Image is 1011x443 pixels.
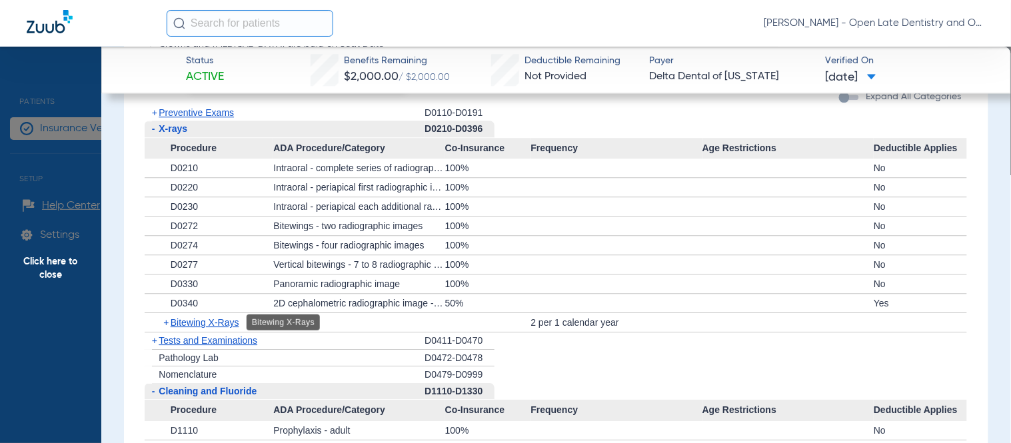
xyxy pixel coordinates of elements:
div: Prophylaxis - adult [273,421,445,440]
span: Procedure [145,138,273,159]
span: / $2,000.00 [399,73,451,82]
div: 100% [445,421,531,440]
div: No [874,274,967,293]
div: D0110-D0191 [425,105,495,121]
span: Deductible Applies [874,138,967,159]
span: D0274 [171,240,198,250]
span: Frequency [531,138,702,159]
span: ADA Procedure/Category [273,400,445,421]
input: Search for patients [167,10,333,37]
div: No [874,197,967,216]
div: No [874,178,967,197]
div: D1110-D1330 [425,383,495,400]
div: No [874,217,967,235]
div: 2 per 1 calendar year [531,313,702,332]
div: Intraoral - periapical first radiographic image [273,178,445,197]
div: 100% [445,236,531,254]
span: D0272 [171,221,198,231]
span: D0340 [171,298,198,308]
span: Benefits Remaining [345,54,451,68]
span: D0277 [171,259,198,270]
img: Zuub Logo [27,10,73,33]
div: 100% [445,217,531,235]
span: D0220 [171,182,198,193]
span: Deductible Remaining [525,54,621,68]
div: Yes [874,294,967,312]
span: Age Restrictions [702,138,874,159]
img: Search Icon [173,17,185,29]
span: [DATE] [825,69,876,86]
div: D0479-D0999 [425,366,495,383]
span: Cleaning and Fluoride [159,386,257,396]
div: 100% [445,197,531,216]
div: Bitewings - four radiographic images [273,236,445,254]
div: 100% [445,255,531,274]
span: Expand All Categories [866,92,961,101]
span: $2,000.00 [345,71,399,83]
span: Co-Insurance [445,138,531,159]
span: Deductible Applies [874,400,967,421]
span: Frequency [531,400,702,421]
div: 50% [445,294,531,312]
span: Payer [650,54,814,68]
div: No [874,236,967,254]
span: Not Provided [525,71,587,82]
span: D0230 [171,201,198,212]
span: Status [186,54,224,68]
div: Intraoral - periapical each additional radiographic image [273,197,445,216]
span: Pathology Lab [159,352,219,363]
div: Vertical bitewings - 7 to 8 radiographic images [273,255,445,274]
span: Co-Insurance [445,400,531,421]
span: X-rays [159,123,187,134]
div: 100% [445,274,531,293]
span: Active [186,69,224,85]
div: No [874,421,967,440]
span: ADA Procedure/Category [273,138,445,159]
iframe: Chat Widget [944,379,1011,443]
span: Nomenclature [159,369,217,380]
div: Intraoral - complete series of radiographic images [273,159,445,177]
div: 100% [445,159,531,177]
span: + [163,313,171,332]
div: No [874,159,967,177]
div: 100% [445,178,531,197]
span: Age Restrictions [702,400,874,421]
span: D1110 [171,425,198,436]
span: Preventive Exams [159,107,234,118]
span: Verified On [825,54,989,68]
div: No [874,255,967,274]
span: D0330 [171,278,198,289]
span: D0210 [171,163,198,173]
span: Delta Dental of [US_STATE] [650,69,814,85]
div: Bitewing X-Rays [247,314,320,330]
div: Panoramic radiographic image [273,274,445,293]
div: 2D cephalometric radiographic image - acquisition [273,294,445,312]
div: D0411-D0470 [425,332,495,350]
span: Tests and Examinations [159,335,257,346]
span: Procedure [145,400,273,421]
span: Bitewing X-Rays [171,317,239,328]
div: D0472-D0478 [425,350,495,367]
span: [PERSON_NAME] - Open Late Dentistry and Orthodontics [764,17,984,30]
div: Bitewings - two radiographic images [273,217,445,235]
div: D0210-D0396 [425,121,495,138]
